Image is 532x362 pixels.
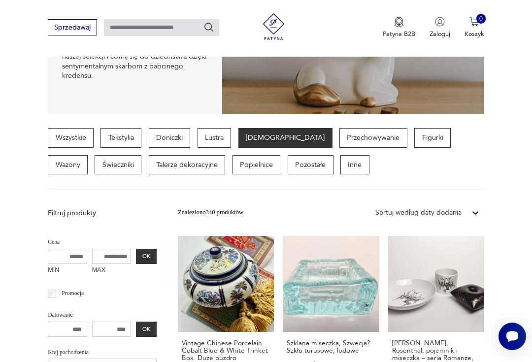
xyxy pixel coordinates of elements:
[476,14,486,24] div: 0
[394,17,404,28] img: Ikona medalu
[257,13,290,40] img: Patyna - sklep z meblami i dekoracjami vintage
[340,155,369,175] a: Inne
[48,128,94,148] a: Wszystkie
[430,17,450,38] button: Zaloguj
[287,339,375,355] h3: Szklana miseczka, Szwecja? Szkło turusowe, lodowe
[48,310,157,320] p: Datowanie
[48,264,87,278] label: MIN
[383,17,415,38] button: Patyna B2B
[95,155,141,175] a: Świeczniki
[149,128,191,148] a: Doniczki
[499,323,526,350] iframe: Smartsupp widget button
[48,348,157,358] p: Kraj pochodzenia
[435,17,445,27] img: Ikonka użytkownika
[48,237,157,247] p: Cena
[62,289,84,298] p: Promocja
[48,25,97,31] a: Sprzedawaj
[136,249,156,264] button: OK
[100,128,141,148] a: Tekstylia
[149,155,226,175] a: Talerze dekoracyjne
[414,128,451,148] a: Figurki
[469,17,479,27] img: Ikona koszyka
[383,30,415,38] p: Patyna B2B
[383,17,415,38] a: Ikona medaluPatyna B2B
[48,208,157,218] p: Filtruj produkty
[203,22,214,33] button: Szukaj
[238,128,332,148] a: [DEMOGRAPHIC_DATA]
[465,30,484,38] p: Koszyk
[182,339,270,362] h3: Vintage Chinese Porcelain Cobalt Blue & White Trinket Box. Duże puzdro
[92,264,132,278] label: MAX
[288,155,333,175] a: Pozostałe
[339,128,407,148] a: Przechowywanie
[48,19,97,35] button: Sprzedawaj
[48,155,88,175] a: Wazony
[233,155,281,175] a: Popielnice
[465,17,484,38] button: 0Koszyk
[136,322,156,337] button: OK
[375,208,462,218] div: Sortuj według daty dodania
[430,30,450,38] p: Zaloguj
[178,208,243,218] div: Znaleziono 340 produktów
[198,128,232,148] a: Lustra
